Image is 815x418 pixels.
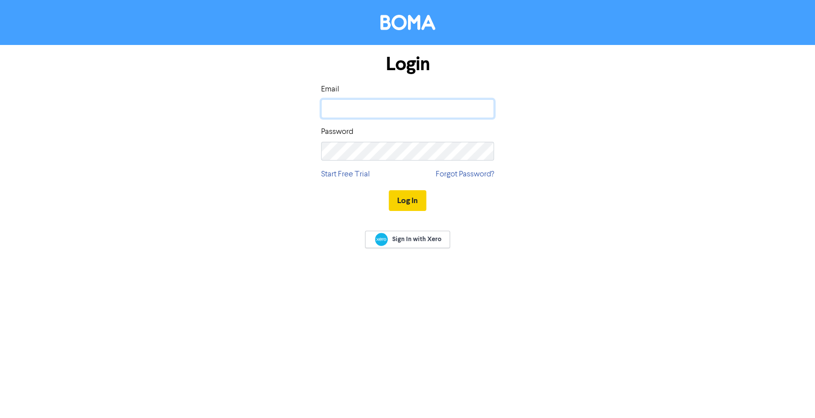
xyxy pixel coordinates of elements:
img: Xero logo [375,233,388,246]
a: Forgot Password? [436,168,494,180]
label: Email [321,84,339,95]
a: Start Free Trial [321,168,370,180]
label: Password [321,126,353,138]
button: Log In [389,190,426,211]
span: Sign In with Xero [392,235,442,244]
h1: Login [321,53,494,76]
a: Sign In with Xero [365,231,450,248]
img: BOMA Logo [380,15,435,30]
